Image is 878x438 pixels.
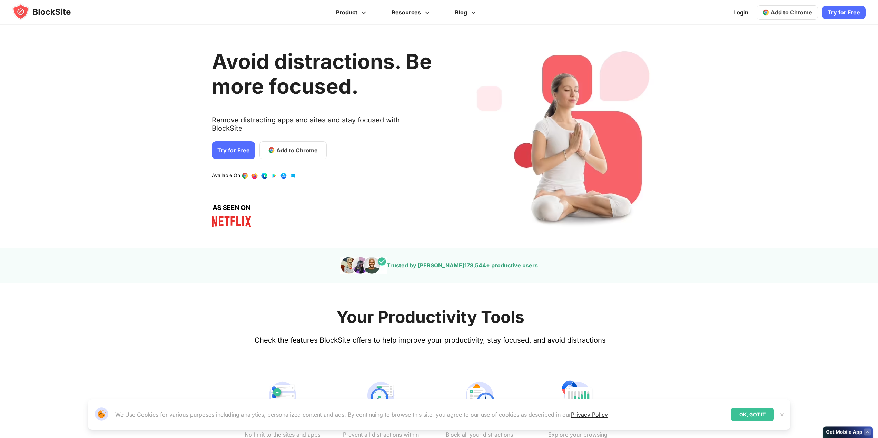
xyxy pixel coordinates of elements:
a: Try for Free [212,141,255,159]
div: OK, GOT IT [731,408,774,421]
img: pepole images [340,257,387,274]
img: blocksite-icon.5d769676.svg [12,3,84,20]
h1: Avoid distractions. Be more focused. [212,49,432,99]
text: Remove distracting apps and sites and stay focused with BlockSite [212,116,432,138]
img: chrome-icon.svg [762,9,769,16]
text: Trusted by [PERSON_NAME] + productive users [387,262,538,269]
h2: Your Productivity Tools [336,307,524,327]
a: Add to Chrome [757,5,818,20]
text: Check the features BlockSite offers to help improve your productivity, stay focused, and avoid di... [255,336,606,344]
p: We Use Cookies for various purposes including analytics, personalized content and ads. By continu... [115,410,608,419]
a: Privacy Policy [571,411,608,418]
span: Add to Chrome [771,9,812,16]
a: Login [729,4,752,21]
button: Close [778,410,787,419]
span: Add to Chrome [276,146,318,154]
span: 178,544 [464,262,486,269]
a: Try for Free [822,6,866,19]
a: Add to Chrome [259,141,327,159]
text: Available On [212,172,240,179]
img: Close [779,412,785,417]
